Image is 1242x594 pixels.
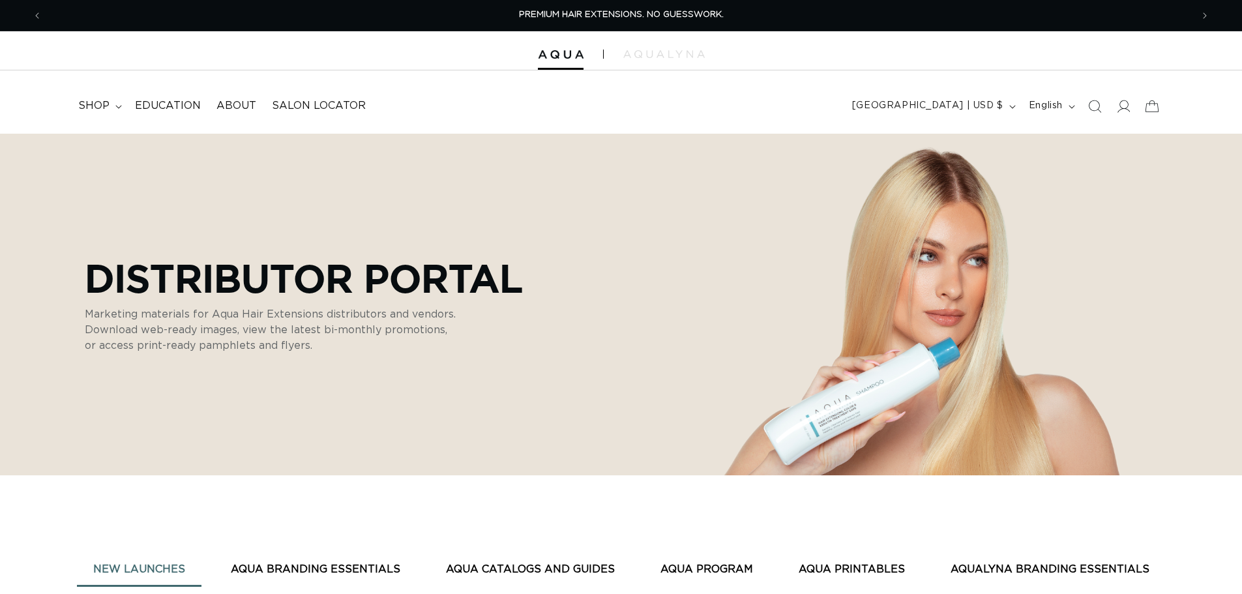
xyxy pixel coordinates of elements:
a: Salon Locator [264,91,374,121]
a: Education [127,91,209,121]
span: [GEOGRAPHIC_DATA] | USD $ [852,99,1003,113]
span: PREMIUM HAIR EXTENSIONS. NO GUESSWORK. [519,10,724,19]
button: Previous announcement [23,3,52,28]
span: English [1029,99,1063,113]
summary: shop [70,91,127,121]
p: Marketing materials for Aqua Hair Extensions distributors and vendors. Download web-ready images,... [85,306,456,353]
span: Education [135,99,201,113]
button: AQUA PRINTABLES [782,554,921,586]
p: Distributor Portal [85,256,523,300]
button: [GEOGRAPHIC_DATA] | USD $ [844,94,1021,119]
button: AquaLyna Branding Essentials [934,554,1166,586]
a: About [209,91,264,121]
button: AQUA CATALOGS AND GUIDES [430,554,631,586]
img: aqualyna.com [623,50,705,58]
button: New Launches [77,554,201,586]
img: Aqua Hair Extensions [538,50,584,59]
button: AQUA BRANDING ESSENTIALS [214,554,417,586]
span: Salon Locator [272,99,366,113]
button: AQUA PROGRAM [644,554,769,586]
span: About [216,99,256,113]
button: English [1021,94,1080,119]
button: Next announcement [1190,3,1219,28]
summary: Search [1080,92,1109,121]
span: shop [78,99,110,113]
